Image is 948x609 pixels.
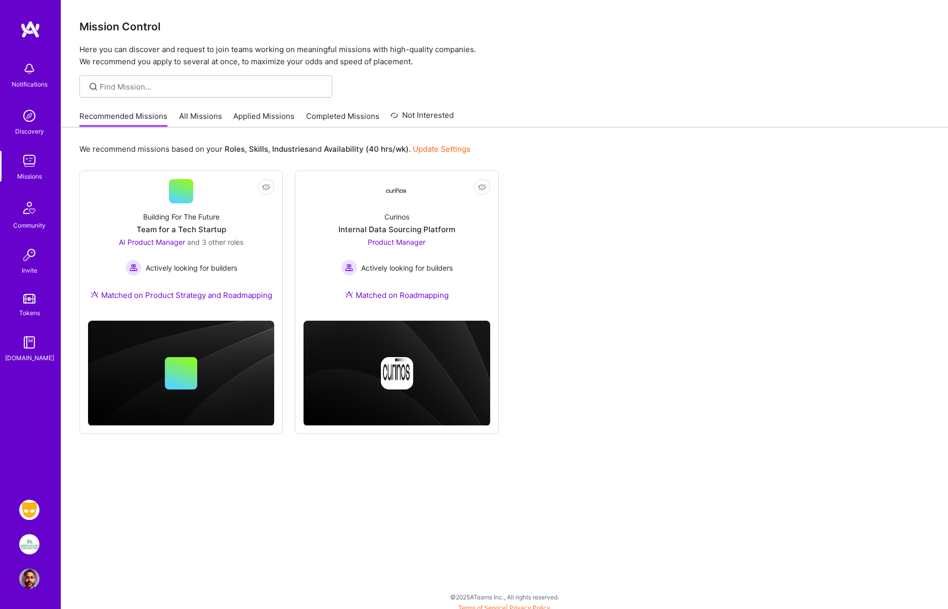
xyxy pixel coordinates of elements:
div: Community [13,220,46,231]
div: Internal Data Sourcing Platform [338,224,455,235]
img: Company logo [380,357,413,389]
a: All Missions [179,111,222,127]
a: User Avatar [17,569,42,589]
div: Invite [22,265,37,276]
img: tokens [23,294,35,303]
a: We Are The Merchants: Founding Product Manager, Merchant Collective [17,534,42,554]
img: Company Logo [384,188,409,195]
img: User Avatar [19,569,39,589]
a: Completed Missions [306,111,379,127]
b: Industries [272,144,309,154]
a: Recommended Missions [79,111,167,127]
img: teamwork [19,151,39,171]
img: Actively looking for builders [341,259,357,276]
img: Grindr: Product & Marketing [19,500,39,520]
h3: Mission Control [79,20,930,33]
a: Applied Missions [233,111,294,127]
div: Missions [17,171,42,182]
div: Tokens [19,308,40,318]
div: Notifications [12,79,48,90]
div: [DOMAIN_NAME] [5,353,54,363]
span: Actively looking for builders [361,263,453,273]
span: Actively looking for builders [146,263,237,273]
div: Discovery [15,126,44,137]
img: Invite [19,245,39,265]
a: Not Interested [391,109,454,127]
a: Update Settings [413,144,470,154]
img: logo [20,20,40,38]
img: Ateam Purple Icon [91,290,99,298]
span: AI Product Manager [119,238,185,246]
p: We recommend missions based on your , , and . [79,144,470,154]
div: Matched on Product Strategy and Roadmapping [91,290,272,300]
div: Matched on Roadmapping [345,290,449,300]
input: Find Mission... [100,81,325,92]
b: Skills [249,144,268,154]
b: Availability (40 hrs/wk) [324,144,409,154]
img: Community [17,196,41,220]
p: Here you can discover and request to join teams working on meaningful missions with high-quality ... [79,43,930,68]
div: Team for a Tech Startup [137,224,226,235]
span: Product Manager [368,238,425,246]
a: Company LogoCurinosInternal Data Sourcing PlatformProduct Manager Actively looking for buildersAc... [304,179,490,313]
i: icon EyeClosed [478,183,486,191]
span: and 3 other roles [187,238,243,246]
img: cover [88,321,274,426]
i: icon SearchGrey [88,81,99,93]
img: discovery [19,106,39,126]
i: icon EyeClosed [262,183,270,191]
img: Ateam Purple Icon [345,290,353,298]
a: Grindr: Product & Marketing [17,500,42,520]
img: bell [19,59,39,79]
img: guide book [19,332,39,353]
b: Roles [225,144,245,154]
a: Building For The FutureTeam for a Tech StartupAI Product Manager and 3 other rolesActively lookin... [88,179,274,313]
img: We Are The Merchants: Founding Product Manager, Merchant Collective [19,534,39,554]
div: Building For The Future [143,211,220,222]
img: cover [304,321,490,426]
img: Actively looking for builders [125,259,142,276]
div: Curinos [384,211,409,222]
